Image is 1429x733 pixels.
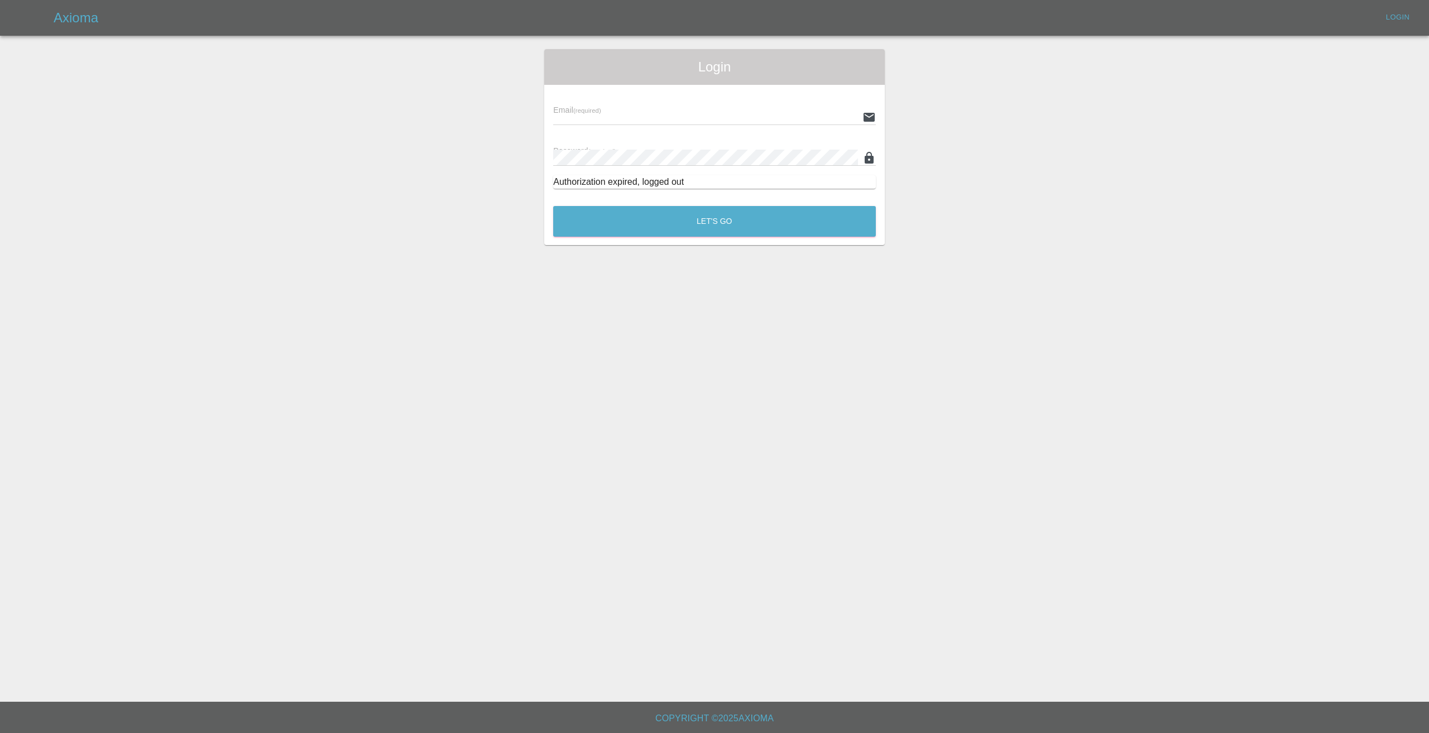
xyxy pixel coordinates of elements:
[553,106,601,114] span: Email
[1380,9,1416,26] a: Login
[553,58,876,76] span: Login
[553,146,616,155] span: Password
[54,9,98,27] h5: Axioma
[573,107,601,114] small: (required)
[553,175,876,189] div: Authorization expired, logged out
[553,206,876,237] button: Let's Go
[588,148,616,155] small: (required)
[9,711,1420,726] h6: Copyright © 2025 Axioma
